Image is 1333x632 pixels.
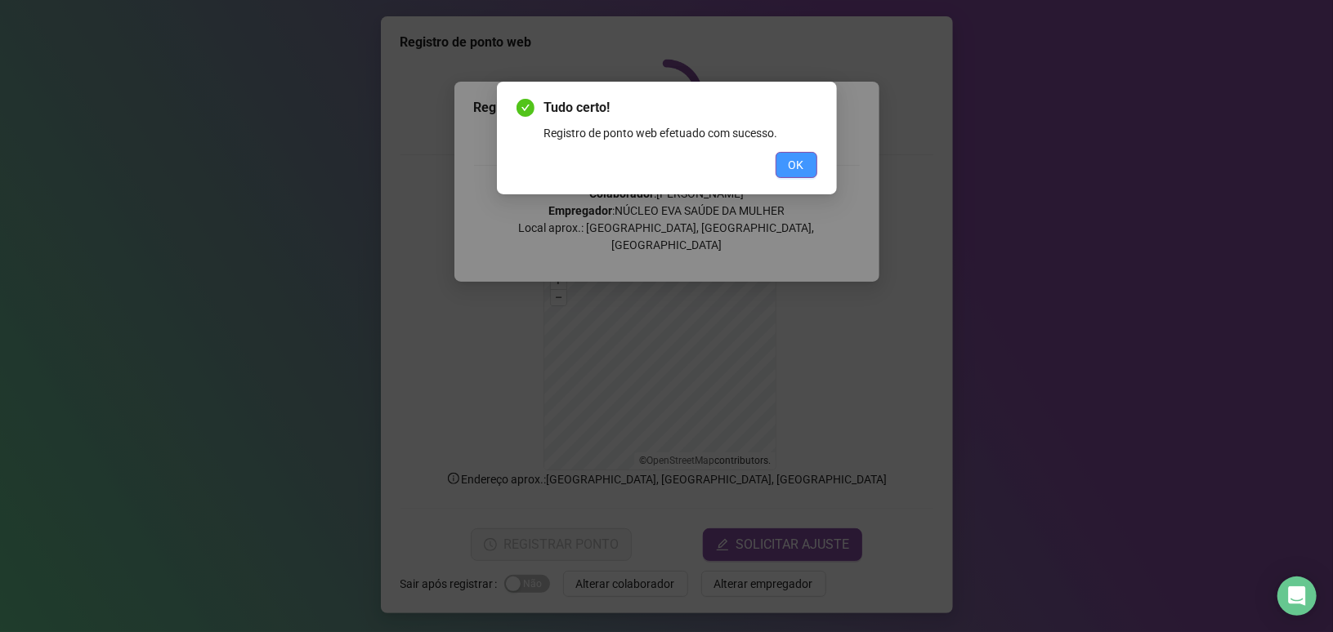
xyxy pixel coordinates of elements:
div: Registro de ponto web efetuado com sucesso. [544,124,817,142]
div: Open Intercom Messenger [1277,576,1317,616]
span: Tudo certo! [544,98,817,118]
span: check-circle [517,99,535,117]
button: OK [776,152,817,178]
span: OK [789,156,804,174]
